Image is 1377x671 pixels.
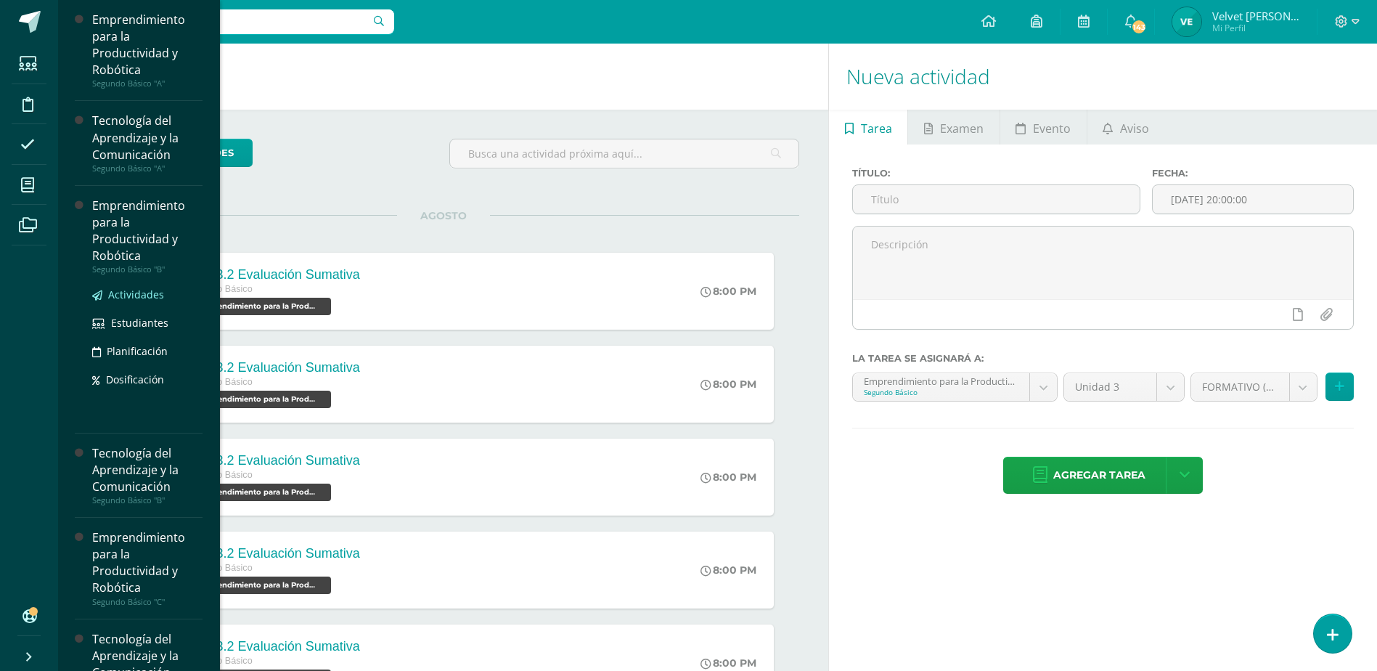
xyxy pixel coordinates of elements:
[92,12,203,89] a: Emprendimiento para la Productividad y RobóticaSegundo Básico "A"
[1120,111,1149,146] span: Aviso
[68,9,394,34] input: Busca un usuario...
[92,314,203,331] a: Estudiantes
[1202,373,1278,401] span: FORMATIVO (60.0%)
[186,267,360,282] div: UAP 3.2 Evaluación Sumativa
[864,373,1018,387] div: Emprendimiento para la Productividad y Robótica 'A'
[92,495,203,505] div: Segundo Básico "B"
[700,564,756,577] div: 8:00 PM
[186,298,331,315] span: Emprendimiento para la Productividad y Robótica 'D'
[1131,19,1147,35] span: 143
[1212,9,1299,23] span: Velvet [PERSON_NAME]
[450,139,799,168] input: Busca una actividad próxima aquí...
[397,209,490,222] span: AGOSTO
[92,78,203,89] div: Segundo Básico "A"
[92,597,203,607] div: Segundo Básico "C"
[1212,22,1299,34] span: Mi Perfil
[75,44,811,110] h1: Actividades
[852,168,1140,179] label: Título:
[846,44,1360,110] h1: Nueva actividad
[92,445,203,505] a: Tecnología del Aprendizaje y la ComunicaciónSegundo Básico "B"
[92,198,203,274] a: Emprendimiento para la Productividad y RobóticaSegundo Básico "B"
[92,529,203,596] div: Emprendimiento para la Productividad y Robótica
[92,113,203,173] a: Tecnología del Aprendizaje y la ComunicaciónSegundo Básico "A"
[92,286,203,303] a: Actividades
[108,288,164,301] span: Actividades
[92,163,203,174] div: Segundo Básico "A"
[861,111,892,146] span: Tarea
[92,371,203,388] a: Dosificación
[92,529,203,606] a: Emprendimiento para la Productividad y RobóticaSegundo Básico "C"
[92,343,203,359] a: Planificación
[186,577,331,594] span: Emprendimiento para la Productividad y Robótica 'C'
[864,387,1018,397] div: Segundo Básico
[700,656,756,670] div: 8:00 PM
[186,391,331,408] span: Emprendimiento para la Productividad y Robótica 'B'
[1064,373,1184,401] a: Unidad 3
[92,445,203,495] div: Tecnología del Aprendizaje y la Comunicación
[1153,185,1353,213] input: Fecha de entrega
[1172,7,1201,36] img: 19b1e203de8e9b1ed5dcdd77fbbab152.png
[700,285,756,298] div: 8:00 PM
[92,198,203,264] div: Emprendimiento para la Productividad y Robótica
[92,12,203,78] div: Emprendimiento para la Productividad y Robótica
[1087,110,1165,145] a: Aviso
[853,185,1139,213] input: Título
[186,453,360,468] div: UAP 3.2 Evaluación Sumativa
[940,111,984,146] span: Examen
[1053,457,1145,493] span: Agregar tarea
[92,113,203,163] div: Tecnología del Aprendizaje y la Comunicación
[1075,373,1145,401] span: Unidad 3
[829,110,907,145] a: Tarea
[92,264,203,274] div: Segundo Básico "B"
[852,353,1354,364] label: La tarea se asignará a:
[1033,111,1071,146] span: Evento
[106,373,164,386] span: Dosificación
[1000,110,1087,145] a: Evento
[908,110,999,145] a: Examen
[186,360,360,375] div: UAP 3.2 Evaluación Sumativa
[1152,168,1354,179] label: Fecha:
[186,484,331,501] span: Emprendimiento para la Productividad y Robótica 'A'
[186,546,360,561] div: UAP 3.2 Evaluación Sumativa
[111,316,168,330] span: Estudiantes
[700,378,756,391] div: 8:00 PM
[700,471,756,484] div: 8:00 PM
[186,639,360,654] div: UAP 3.2 Evaluación Sumativa
[107,344,168,358] span: Planificación
[853,373,1057,401] a: Emprendimiento para la Productividad y Robótica 'A'Segundo Básico
[1191,373,1317,401] a: FORMATIVO (60.0%)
